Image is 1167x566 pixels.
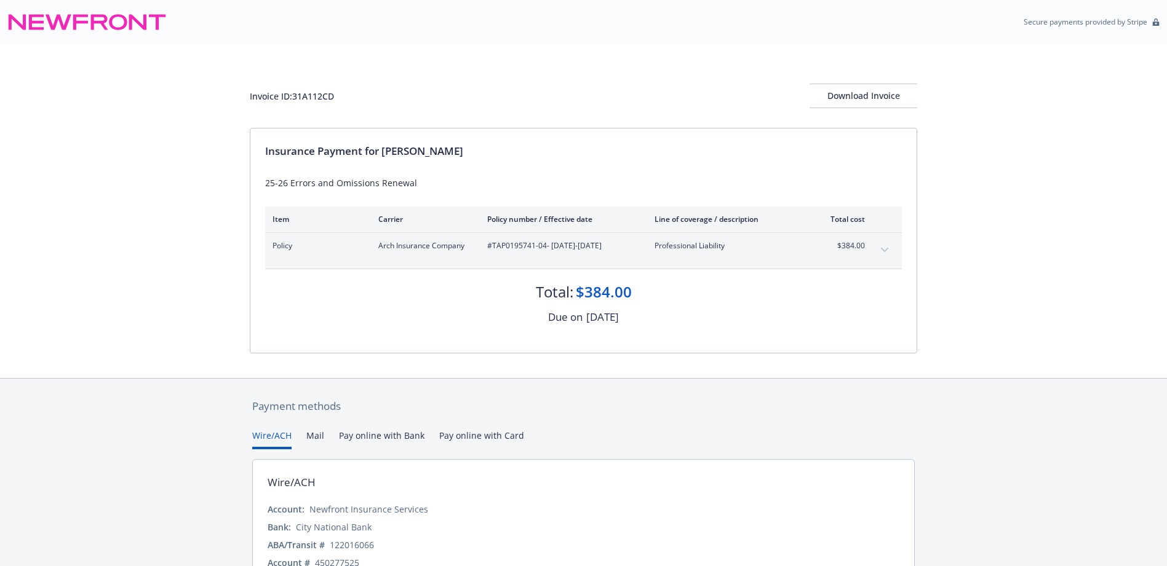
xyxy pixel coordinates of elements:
div: Wire/ACH [268,474,316,490]
div: City National Bank [296,521,372,533]
div: Payment methods [252,398,915,414]
button: expand content [875,240,894,260]
button: Pay online with Card [439,429,524,449]
div: Invoice ID: 31A112CD [250,90,334,103]
div: Line of coverage / description [655,214,799,224]
button: Pay online with Bank [339,429,424,449]
div: 122016066 [330,538,374,551]
div: Total cost [819,214,865,224]
div: Bank: [268,521,291,533]
div: Item [273,214,359,224]
div: 25-26 Errors and Omissions Renewal [265,176,902,189]
span: Arch Insurance Company [378,240,468,251]
div: [DATE] [586,309,619,325]
div: $384.00 [576,281,632,302]
div: Insurance Payment for [PERSON_NAME] [265,143,902,159]
div: Carrier [378,214,468,224]
span: Policy [273,240,359,251]
p: Secure payments provided by Stripe [1024,17,1147,27]
span: $384.00 [819,240,865,251]
button: Wire/ACH [252,429,292,449]
button: Mail [306,429,324,449]
div: Newfront Insurance Services [309,503,428,516]
div: ABA/Transit # [268,538,325,551]
div: Policy number / Effective date [487,214,635,224]
span: Professional Liability [655,240,799,251]
div: Account: [268,503,305,516]
div: Total: [536,281,573,302]
span: #TAP0195741-04 - [DATE]-[DATE] [487,240,635,251]
div: PolicyArch Insurance Company#TAP0195741-04- [DATE]-[DATE]Professional Liability$384.00expand content [265,233,902,269]
div: Due on [548,309,583,325]
button: Download Invoice [810,84,917,108]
